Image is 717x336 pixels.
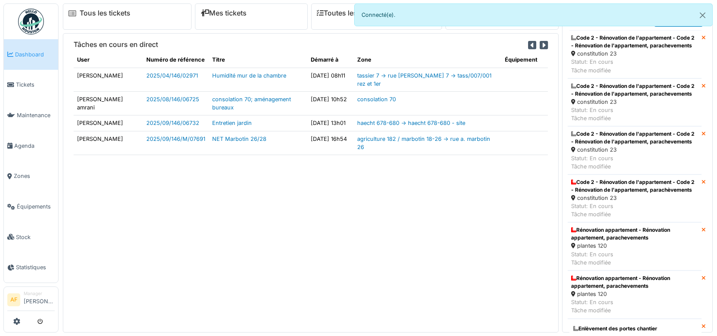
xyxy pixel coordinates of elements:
[7,293,20,306] li: AF
[201,9,247,17] a: Mes tickets
[357,96,396,103] a: consolation 70
[4,70,58,100] a: Tickets
[7,290,55,311] a: AF Manager[PERSON_NAME]
[80,9,130,17] a: Tous les tickets
[17,111,55,119] span: Maintenance
[14,172,55,180] span: Zones
[146,120,199,126] a: 2025/09/146/06732
[307,91,354,115] td: [DATE] 10h52
[77,56,90,63] span: translation missing: fr.shared.user
[571,274,698,290] div: Rénovation appartement - Rénovation appartement, parachevements
[212,72,286,79] a: Humidité mur de la chambre
[307,68,354,91] td: [DATE] 08h11
[571,34,698,50] div: Code 2 - Rénovation de l'appartement - Code 2 - Rénovation de l'appartement, parachevements
[4,252,58,283] a: Statistiques
[74,115,143,131] td: [PERSON_NAME]
[571,194,698,202] div: constitution 23
[74,40,158,49] h6: Tâches en cours en direct
[17,202,55,211] span: Équipements
[693,4,712,27] button: Close
[307,52,354,68] th: Démarré à
[571,250,698,267] div: Statut: En cours Tâche modifiée
[357,72,491,87] a: tassier 7 -> rue [PERSON_NAME] 7 -> tass/007/001 rez et 1er
[307,131,354,155] td: [DATE] 16h54
[24,290,55,297] div: Manager
[4,39,58,70] a: Dashboard
[568,78,702,127] a: Code 2 - Rénovation de l'appartement - Code 2 - Rénovation de l'appartement, parachevements const...
[354,52,501,68] th: Zone
[4,222,58,252] a: Stock
[146,136,205,142] a: 2025/09/146/M/07691
[357,136,490,150] a: agriculture 182 / marbotin 18-26 -> rue a. marbotin 26
[571,58,698,74] div: Statut: En cours Tâche modifiée
[146,72,198,79] a: 2025/04/146/02971
[18,9,44,34] img: Badge_color-CXgf-gQk.svg
[571,226,698,242] div: Rénovation appartement - Rénovation appartement, parachevements
[24,290,55,309] li: [PERSON_NAME]
[212,136,266,142] a: NET Marbotin 26/28
[571,146,698,154] div: constitution 23
[74,68,143,91] td: [PERSON_NAME]
[4,161,58,192] a: Zones
[573,325,696,333] div: Enlèvement des portes chantier
[16,81,55,89] span: Tickets
[16,263,55,271] span: Statistiques
[357,120,465,126] a: haecht 678-680 -> haecht 678-680 - site
[571,242,698,250] div: plantes 120
[146,96,199,103] a: 2025/08/146/06725
[568,30,702,78] a: Code 2 - Rénovation de l'appartement - Code 2 - Rénovation de l'appartement, parachevements const...
[4,100,58,131] a: Maintenance
[317,9,381,17] a: Toutes les tâches
[571,298,698,314] div: Statut: En cours Tâche modifiée
[571,50,698,58] div: constitution 23
[568,126,702,174] a: Code 2 - Rénovation de l'appartement - Code 2 - Rénovation de l'appartement, parachevements const...
[571,290,698,298] div: plantes 120
[14,142,55,150] span: Agenda
[209,52,307,68] th: Titre
[571,130,698,146] div: Code 2 - Rénovation de l'appartement - Code 2 - Rénovation de l'appartement, parachevements
[74,91,143,115] td: [PERSON_NAME] amrani
[571,202,698,218] div: Statut: En cours Tâche modifiée
[74,131,143,155] td: [PERSON_NAME]
[571,106,698,122] div: Statut: En cours Tâche modifiée
[568,271,702,319] a: Rénovation appartement - Rénovation appartement, parachevements plantes 120 Statut: En coursTâche...
[15,50,55,59] span: Dashboard
[354,3,713,26] div: Connecté(e).
[571,82,698,98] div: Code 2 - Rénovation de l'appartement - Code 2 - Rénovation de l'appartement, parachevements
[212,96,291,111] a: consolation 70; aménagement bureaux
[501,52,548,68] th: Équipement
[143,52,209,68] th: Numéro de référence
[568,174,702,223] a: Code 2 - Rénovation de l'appartement - Code 2 - Rénovation de l'appartement, parachèvements const...
[571,178,698,194] div: Code 2 - Rénovation de l'appartement - Code 2 - Rénovation de l'appartement, parachèvements
[16,233,55,241] span: Stock
[571,98,698,106] div: constitution 23
[4,131,58,161] a: Agenda
[568,222,702,271] a: Rénovation appartement - Rénovation appartement, parachevements plantes 120 Statut: En coursTâche...
[212,120,252,126] a: Entretien jardin
[307,115,354,131] td: [DATE] 13h01
[571,154,698,171] div: Statut: En cours Tâche modifiée
[4,191,58,222] a: Équipements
